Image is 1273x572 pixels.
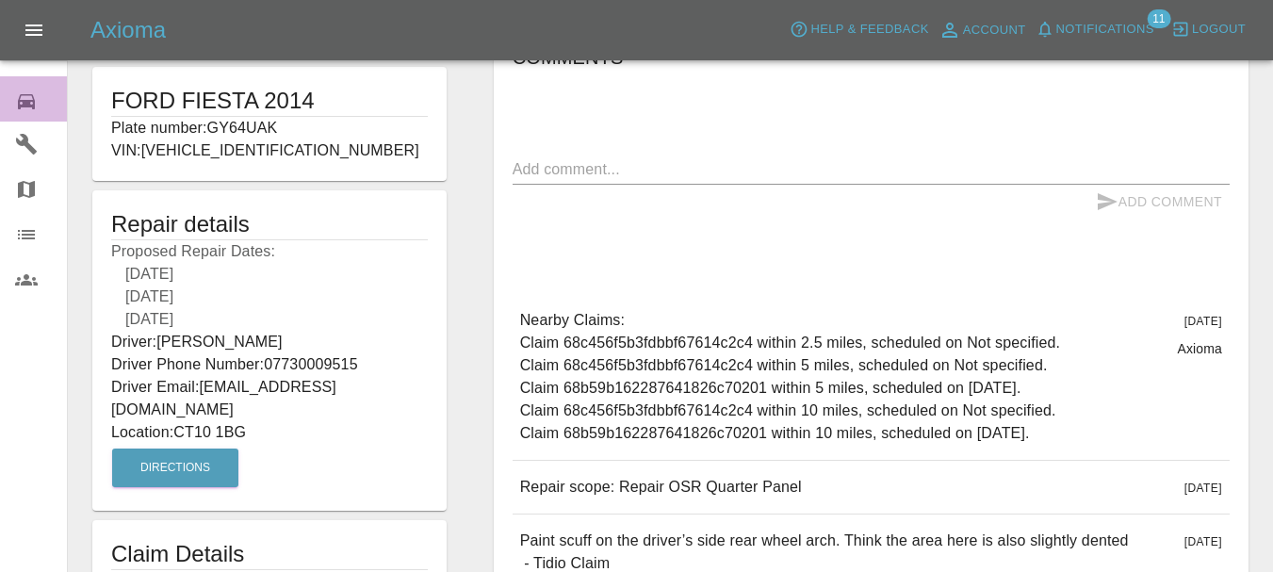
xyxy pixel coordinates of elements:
p: VIN: [VEHICLE_IDENTIFICATION_NUMBER] [111,139,428,162]
h1: Claim Details [111,539,428,569]
span: Notifications [1056,19,1154,41]
span: [DATE] [1184,482,1222,495]
p: Plate number: GY64UAK [111,117,428,139]
a: Account [934,15,1031,45]
span: [DATE] [1184,535,1222,548]
p: Nearby Claims: Claim 68c456f5b3fdbbf67614c2c4 within 2.5 miles, scheduled on Not specified. Claim... [520,309,1061,445]
button: Notifications [1031,15,1159,44]
p: Driver: [PERSON_NAME] [111,331,428,353]
h5: Axioma [90,15,166,45]
span: Account [963,20,1026,41]
div: [DATE] [111,308,428,331]
p: Driver Email: [EMAIL_ADDRESS][DOMAIN_NAME] [111,376,428,421]
h1: FORD FIESTA 2014 [111,86,428,116]
span: Logout [1192,19,1246,41]
h5: Repair details [111,209,428,239]
button: Directions [112,449,238,487]
div: [DATE] [111,286,428,308]
span: Help & Feedback [810,19,928,41]
p: Axioma [1177,339,1222,358]
button: Logout [1167,15,1250,44]
span: 11 [1147,9,1170,28]
span: [DATE] [1184,315,1222,328]
button: Open drawer [11,8,57,53]
p: Proposed Repair Dates: [111,240,428,331]
button: Help & Feedback [785,15,933,44]
div: [DATE] [111,263,428,286]
p: Location: CT10 1BG [111,421,428,444]
p: Repair scope: Repair OSR Quarter Panel [520,476,802,498]
p: Driver Phone Number: 07730009515 [111,353,428,376]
